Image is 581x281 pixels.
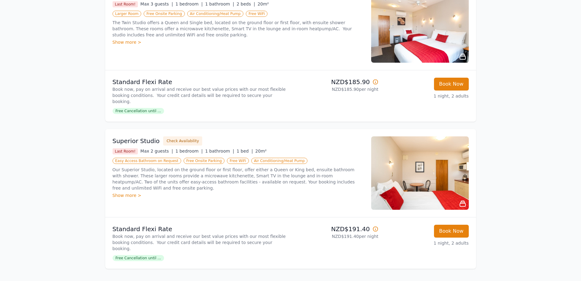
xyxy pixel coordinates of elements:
[113,158,181,164] span: Easy Access Bathroom on Request
[434,225,469,238] button: Book Now
[113,167,364,191] p: Our Superior Studio, located on the ground floor or first floor, offer either a Queen or King bed...
[237,149,253,153] span: 1 bed |
[293,86,378,92] p: NZD$185.90 per night
[113,225,288,233] p: Standard Flexi Rate
[255,149,267,153] span: 20m²
[113,108,164,114] span: Free Cancellation until ...
[257,2,269,6] span: 20m²
[227,158,249,164] span: Free WiFi
[113,39,364,45] div: Show more >
[113,1,138,7] span: Last Room!
[187,11,243,17] span: Air Conditioning/Heat Pump
[140,2,173,6] span: Max 3 guests |
[383,93,469,99] p: 1 night, 2 adults
[293,225,378,233] p: NZD$191.40
[434,78,469,91] button: Book Now
[184,158,224,164] span: Free Onsite Parking
[383,240,469,246] p: 1 night, 2 adults
[113,86,288,105] p: Book now, pay on arrival and receive our best value prices with our most flexible booking conditi...
[175,2,203,6] span: 1 bedroom |
[293,233,378,239] p: NZD$191.40 per night
[237,2,255,6] span: 2 beds |
[113,11,142,17] span: Larger Room
[113,255,164,261] span: Free Cancellation until ...
[246,11,268,17] span: Free WiFi
[113,137,160,145] h3: Superior Studio
[144,11,185,17] span: Free Onsite Parking
[113,78,288,86] p: Standard Flexi Rate
[113,148,138,154] span: Last Room!
[140,149,173,153] span: Max 2 guests |
[113,20,364,38] p: The Twin Studio offers a Queen and Single bed, located on the ground floor or first floor, with e...
[113,192,364,198] div: Show more >
[293,78,378,86] p: NZD$185.90
[205,149,234,153] span: 1 bathroom |
[251,158,307,164] span: Air Conditioning/Heat Pump
[175,149,203,153] span: 1 bedroom |
[163,136,202,146] button: Check Availability
[205,2,234,6] span: 1 bathroom |
[113,233,288,252] p: Book now, pay on arrival and receive our best value prices with our most flexible booking conditi...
